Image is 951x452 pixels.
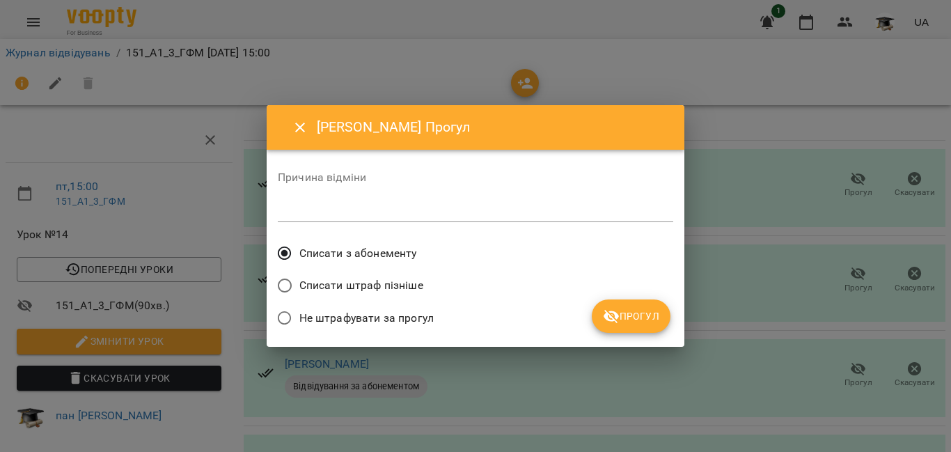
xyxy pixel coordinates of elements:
[283,111,317,144] button: Close
[299,245,417,262] span: Списати з абонементу
[317,116,668,138] h6: [PERSON_NAME] Прогул
[299,310,434,327] span: Не штрафувати за прогул
[278,172,673,183] label: Причина відміни
[603,308,659,325] span: Прогул
[592,299,670,333] button: Прогул
[299,277,423,294] span: Списати штраф пізніше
